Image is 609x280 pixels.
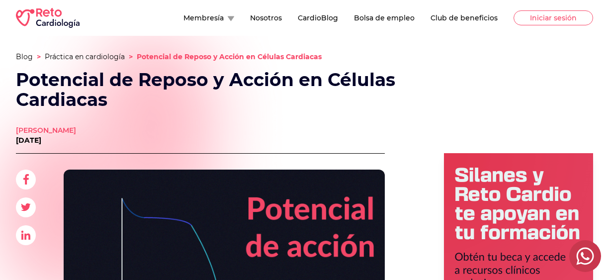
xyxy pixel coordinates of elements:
a: [PERSON_NAME] [16,125,76,135]
img: RETO Cardio Logo [16,8,80,28]
h1: Potencial de Reposo y Acción en Células Cardiacas [16,70,398,109]
button: Membresía [183,13,234,23]
a: Blog [16,52,33,61]
button: Bolsa de empleo [354,13,415,23]
button: CardioBlog [298,13,338,23]
p: [DATE] [16,135,76,145]
button: Iniciar sesión [514,10,593,25]
span: Potencial de Reposo y Acción en Células Cardiacas [137,52,322,61]
a: Práctica en cardiología [45,52,125,61]
button: Club de beneficios [431,13,498,23]
button: Nosotros [250,13,282,23]
span: > [37,52,41,61]
span: > [129,52,133,61]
